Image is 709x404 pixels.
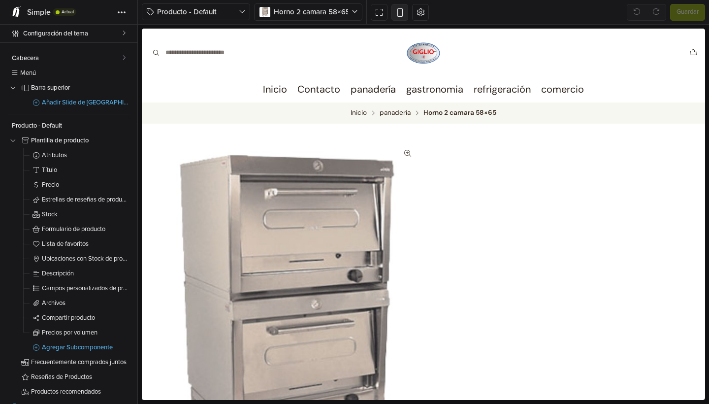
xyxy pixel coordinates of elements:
[30,325,129,340] a: Precios por volumen
[30,222,129,236] a: Formulario de producto
[19,95,129,110] a: Añadir Slide de [GEOGRAPHIC_DATA]
[42,256,129,262] span: Ubicaciones con Stock de producto
[8,133,129,148] a: Plantilla de producto
[31,85,129,91] span: Barra superior
[30,177,129,192] a: Precio
[30,207,129,222] a: Stock
[263,12,300,36] img: giglio spa
[42,211,129,218] span: Stock
[30,192,129,207] a: Estrellas de reseñas de producto
[30,148,129,163] a: Atributos
[677,7,699,17] span: Guardar
[31,359,129,366] span: Frecuentemente comprados juntos
[264,48,322,73] a: gastronomia
[30,163,129,177] a: Título
[30,266,129,281] a: Descripción
[30,251,129,266] a: Ubicaciones con Stock de producto
[42,226,129,233] span: Formulario de producto
[42,315,129,321] span: Compartir producto
[399,48,442,73] a: comercio
[30,310,129,325] a: Compartir producto
[27,7,51,17] span: Simple
[42,344,129,351] span: Agregar Subcomponente
[238,81,269,88] a: panadería
[30,281,129,296] a: Campos personalizados de producto
[42,285,129,292] span: Campos personalizados de producto
[8,384,129,399] a: Productos recomendados
[30,236,129,251] a: Lista de favoritos
[23,27,122,40] span: Configuración del tema
[20,70,129,76] span: Menú
[156,48,198,73] a: Contacto
[42,152,129,159] span: Atributos
[12,123,129,129] span: Producto - Default
[31,389,129,395] span: Productos recomendados
[121,48,145,73] a: Inicio
[42,241,129,247] span: Lista de favoritos
[31,374,129,380] span: Reseñas de Productos
[30,296,129,310] a: Archivos
[332,48,389,73] a: refrigeración
[142,3,250,20] button: Producto - Default
[6,14,23,34] button: Buscar
[12,55,122,62] span: Cabecera
[209,48,254,73] a: panadería
[282,81,354,88] li: Horno 2 camara 58×65
[8,80,129,95] a: Barra superior
[8,370,129,384] a: Reseñas de Productos
[42,270,129,277] span: Descripción
[42,197,129,203] span: Estrellas de reseñas de producto
[19,340,129,355] a: Agregar Subcomponente
[157,6,239,18] span: Producto - Default
[42,330,129,336] span: Precios por volumen
[209,81,225,88] a: Inicio
[42,100,129,106] span: Añadir Slide de [GEOGRAPHIC_DATA]
[670,4,705,21] button: Guardar
[42,167,129,173] span: Título
[8,66,129,80] a: Menú
[8,51,129,66] a: Cabecera
[62,10,74,14] span: Actual
[546,17,557,31] button: Carro
[31,137,129,144] span: Plantilla de producto
[42,300,129,306] span: Archivos
[42,182,129,188] span: Precio
[8,355,129,370] a: Frecuentemente comprados juntos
